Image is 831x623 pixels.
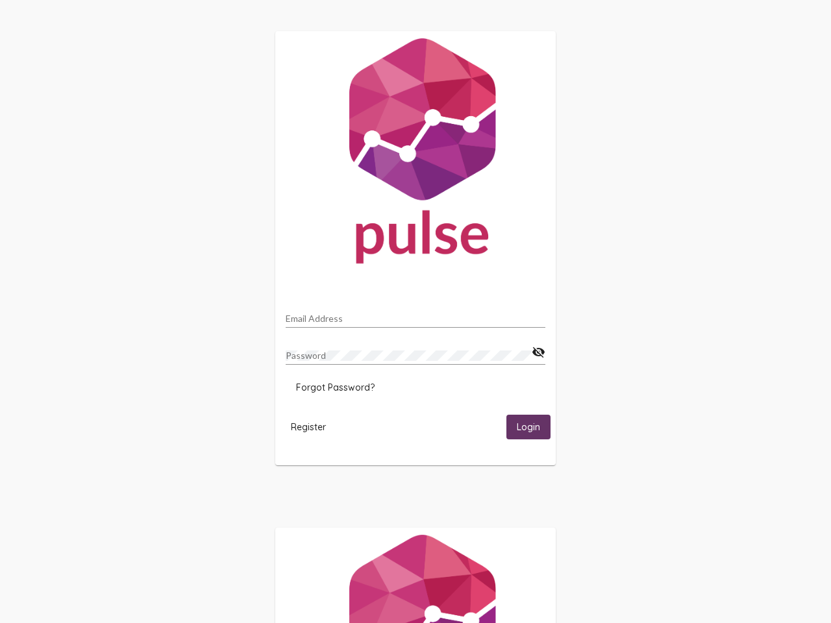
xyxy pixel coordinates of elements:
button: Login [506,415,551,439]
img: Pulse For Good Logo [275,31,556,276]
span: Register [291,421,326,433]
mat-icon: visibility_off [532,345,545,360]
span: Login [517,422,540,434]
button: Register [280,415,336,439]
button: Forgot Password? [286,376,385,399]
span: Forgot Password? [296,382,375,393]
